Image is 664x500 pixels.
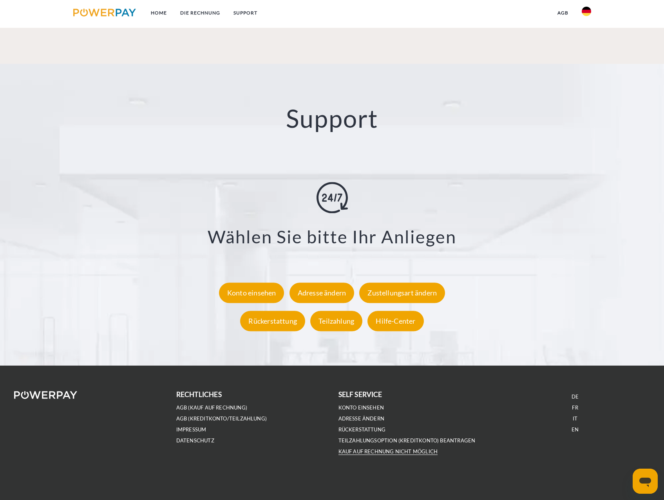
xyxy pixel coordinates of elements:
a: DIE RECHNUNG [174,6,227,20]
h3: Wählen Sie bitte Ihr Anliegen [43,226,621,248]
a: Rückerstattung [338,426,386,433]
a: Rückerstattung [238,317,307,325]
div: Adresse ändern [289,283,355,303]
div: Rückerstattung [240,311,305,331]
a: Kauf auf Rechnung nicht möglich [338,448,438,455]
a: EN [572,426,579,433]
a: AGB (Kauf auf Rechnung) [176,404,247,411]
h2: Support [33,103,631,134]
a: SUPPORT [227,6,264,20]
a: Teilzahlungsoption (KREDITKONTO) beantragen [338,437,476,444]
img: de [582,7,591,16]
a: Konto einsehen [217,288,286,297]
a: IT [573,415,577,422]
a: Hilfe-Center [365,317,425,325]
a: FR [572,404,578,411]
a: Zustellungsart ändern [357,288,447,297]
img: logo-powerpay.svg [73,9,136,16]
img: online-shopping.svg [317,182,348,213]
div: Teilzahlung [310,311,362,331]
iframe: Schaltfläche zum Öffnen des Messaging-Fensters [633,469,658,494]
a: AGB (Kreditkonto/Teilzahlung) [176,415,267,422]
a: Adresse ändern [288,288,356,297]
a: IMPRESSUM [176,426,206,433]
div: Hilfe-Center [367,311,423,331]
a: agb [551,6,575,20]
b: rechtliches [176,390,222,399]
img: logo-powerpay-white.svg [14,391,77,399]
b: self service [338,390,382,399]
a: Konto einsehen [338,404,384,411]
a: DATENSCHUTZ [176,437,214,444]
a: DE [572,393,579,400]
a: Home [144,6,174,20]
div: Konto einsehen [219,283,284,303]
a: Teilzahlung [308,317,364,325]
a: Adresse ändern [338,415,385,422]
div: Zustellungsart ändern [359,283,445,303]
